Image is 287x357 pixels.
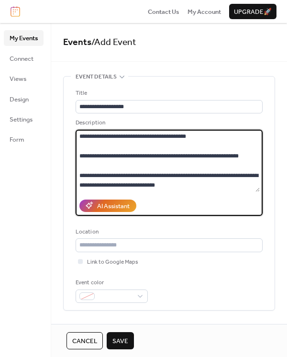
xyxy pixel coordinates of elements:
button: Save [107,332,134,349]
span: Cancel [72,336,97,346]
a: Settings [4,112,44,127]
span: / Add Event [91,33,136,51]
span: Settings [10,115,33,124]
a: Contact Us [148,7,179,16]
a: Events [63,33,91,51]
div: AI Assistant [97,201,130,211]
img: logo [11,6,20,17]
span: My Events [10,33,38,43]
a: Design [4,91,44,107]
button: Upgrade🚀 [229,4,276,19]
button: Cancel [66,332,103,349]
a: My Account [188,7,221,16]
div: Location [76,227,261,237]
button: AI Assistant [79,200,136,212]
div: Description [76,118,261,128]
span: Views [10,74,26,84]
a: Views [4,71,44,86]
span: My Account [188,7,221,17]
a: My Events [4,30,44,45]
span: Connect [10,54,33,64]
span: Form [10,135,24,145]
span: Link to Google Maps [87,257,138,267]
span: Save [112,336,128,346]
span: Upgrade 🚀 [234,7,272,17]
span: Design [10,95,29,104]
a: Form [4,132,44,147]
span: Event details [76,72,117,82]
div: Event color [76,278,146,288]
span: Contact Us [148,7,179,17]
span: Date and time [76,322,116,332]
a: Connect [4,51,44,66]
div: Title [76,89,261,98]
